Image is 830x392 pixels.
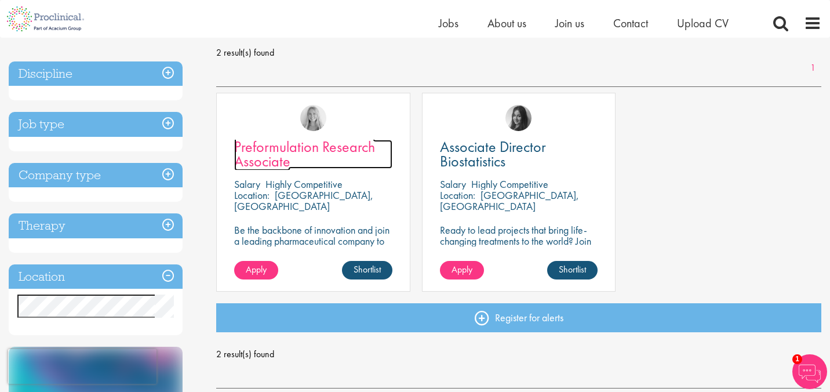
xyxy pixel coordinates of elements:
[792,354,802,364] span: 1
[452,263,472,275] span: Apply
[216,303,821,332] a: Register for alerts
[8,349,156,384] iframe: reCAPTCHA
[342,261,392,280] a: Shortlist
[216,44,821,61] span: 2 result(s) found
[234,140,392,169] a: Preformulation Research Associate
[265,177,343,191] p: Highly Competitive
[9,163,183,188] h3: Company type
[234,261,278,280] a: Apply
[440,188,475,202] span: Location:
[234,177,260,191] span: Salary
[677,16,729,31] a: Upload CV
[9,61,183,86] h3: Discipline
[234,188,270,202] span: Location:
[613,16,648,31] a: Contact
[440,261,484,280] a: Apply
[792,354,827,389] img: Chatbot
[234,188,373,213] p: [GEOGRAPHIC_DATA], [GEOGRAPHIC_DATA]
[547,261,598,280] a: Shortlist
[440,137,546,171] span: Associate Director Biostatistics
[234,137,375,171] span: Preformulation Research Associate
[440,188,579,213] p: [GEOGRAPHIC_DATA], [GEOGRAPHIC_DATA]
[471,177,548,191] p: Highly Competitive
[804,61,821,75] a: 1
[440,140,598,169] a: Associate Director Biostatistics
[487,16,526,31] a: About us
[246,263,267,275] span: Apply
[9,264,183,289] h3: Location
[440,224,598,280] p: Ready to lead projects that bring life-changing treatments to the world? Join our client at the f...
[440,177,466,191] span: Salary
[439,16,458,31] a: Jobs
[234,224,392,268] p: Be the backbone of innovation and join a leading pharmaceutical company to help keep life-changin...
[555,16,584,31] a: Join us
[216,346,821,363] span: 2 result(s) found
[9,213,183,238] h3: Therapy
[505,105,532,131] img: Heidi Hennigan
[9,112,183,137] h3: Job type
[300,105,326,131] img: Shannon Briggs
